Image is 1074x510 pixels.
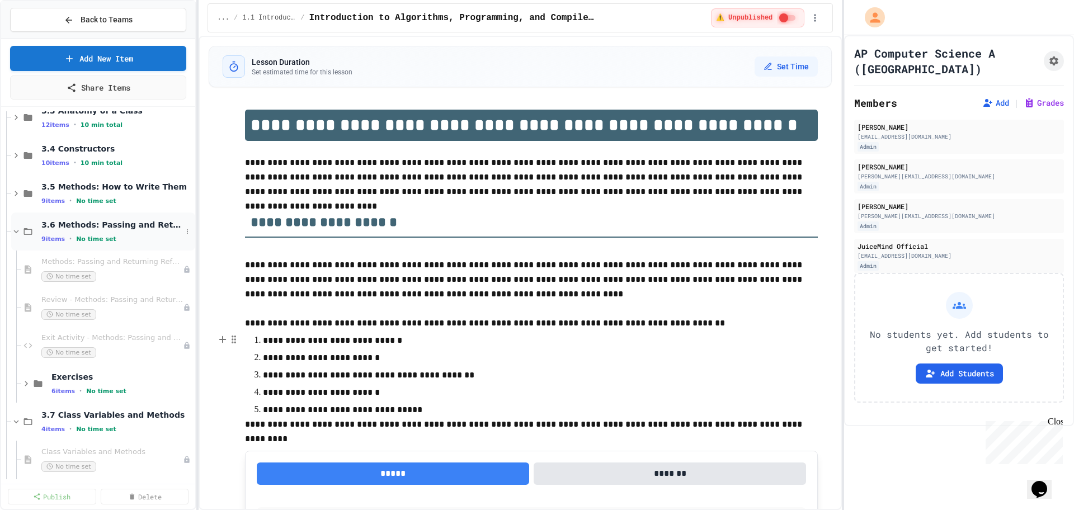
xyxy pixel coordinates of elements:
span: No time set [86,388,126,395]
button: Set Time [755,56,818,77]
iframe: chat widget [981,417,1063,464]
span: Introduction to Algorithms, Programming, and Compilers [309,11,595,25]
span: No time set [41,271,96,282]
span: / [234,13,238,22]
div: Chat with us now!Close [4,4,77,71]
span: 10 min total [81,159,123,167]
div: My Account [853,4,888,30]
span: No time set [76,197,116,205]
p: No students yet. Add students to get started! [864,328,1054,355]
span: • [74,158,76,167]
span: • [69,424,72,433]
span: 12 items [41,121,69,129]
span: Exit Activity - Methods: Passing and Returning References of an Object [41,333,183,343]
div: [EMAIL_ADDRESS][DOMAIN_NAME] [858,133,1061,141]
div: [PERSON_NAME][EMAIL_ADDRESS][DOMAIN_NAME] [858,212,1061,220]
span: 10 items [41,159,69,167]
div: Unpublished [183,456,191,464]
span: • [79,386,82,395]
button: Back to Teams [10,8,186,32]
h1: AP Computer Science A ([GEOGRAPHIC_DATA]) [854,45,1039,77]
h3: Lesson Duration [252,56,352,68]
span: 3.5 Methods: How to Write Them [41,182,193,192]
span: Methods: Passing and Returning References of an Object [41,257,183,267]
span: No time set [76,426,116,433]
a: Share Items [10,75,186,100]
span: | [1014,96,1019,110]
div: Unpublished [183,266,191,273]
a: Add New Item [10,46,186,71]
span: No time set [41,347,96,358]
span: / [300,13,304,22]
div: ⚠️ Students cannot see this content! Click the toggle to publish it and make it visible to your c... [711,8,804,27]
div: Unpublished [183,342,191,350]
p: Set estimated time for this lesson [252,68,352,77]
div: [PERSON_NAME] [858,122,1061,132]
div: [EMAIL_ADDRESS][DOMAIN_NAME] [858,252,1061,260]
div: [PERSON_NAME] [858,162,1061,172]
div: JuiceMind Official [858,241,1061,251]
div: [PERSON_NAME][EMAIL_ADDRESS][DOMAIN_NAME] [858,172,1061,181]
div: Unpublished [183,304,191,311]
div: Admin [858,221,879,231]
span: 4 items [41,426,65,433]
div: Admin [858,182,879,191]
button: Grades [1024,97,1064,108]
span: • [74,120,76,129]
span: ... [217,13,229,22]
button: Assignment Settings [1044,51,1064,71]
h2: Members [854,95,897,111]
div: [PERSON_NAME] [858,201,1061,211]
span: 3.6 Methods: Passing and Returning References of an Object [41,220,182,230]
span: • [69,196,72,205]
span: 3.7 Class Variables and Methods [41,410,193,420]
span: Exercises [51,372,193,382]
div: Admin [858,261,879,271]
span: Class Variables and Methods [41,447,183,457]
a: Delete [101,489,189,504]
span: 1.1 Introduction to Algorithms, Programming, and Compilers [242,13,296,22]
a: Publish [8,489,96,504]
span: 9 items [41,235,65,243]
span: Review - Methods: Passing and Returning References of an Object [41,295,183,305]
button: Add Students [916,363,1003,384]
span: 10 min total [81,121,123,129]
span: 3.4 Constructors [41,144,193,154]
span: Back to Teams [81,14,133,26]
span: No time set [76,235,116,243]
button: More options [182,226,193,237]
button: Add [982,97,1009,108]
span: ⚠️ Unpublished [716,13,772,22]
span: No time set [41,309,96,320]
span: 6 items [51,388,75,395]
span: 9 items [41,197,65,205]
span: No time set [41,461,96,472]
div: Admin [858,142,879,152]
iframe: chat widget [1027,465,1063,499]
span: • [69,234,72,243]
